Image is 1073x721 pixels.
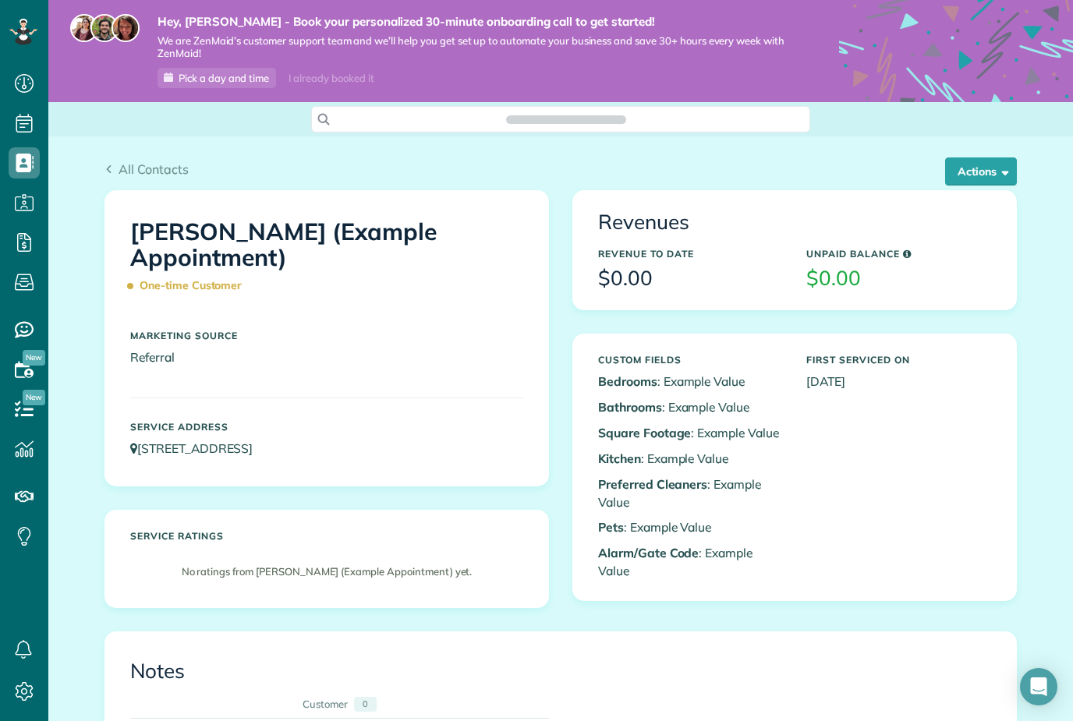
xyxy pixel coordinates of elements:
[130,440,267,456] a: [STREET_ADDRESS]
[598,475,783,511] p: : Example Value
[130,422,523,432] h5: Service Address
[23,350,45,366] span: New
[806,249,991,259] h5: Unpaid Balance
[945,157,1017,186] button: Actions
[23,390,45,405] span: New
[598,355,783,365] h5: Custom Fields
[119,161,189,177] span: All Contacts
[130,272,249,299] span: One-time Customer
[90,14,119,42] img: jorge-587dff0eeaa6aab1f244e6dc62b8924c3b6ad411094392a53c71c6c4a576187d.jpg
[158,34,792,61] span: We are ZenMaid’s customer support team and we’ll help you get set up to automate your business an...
[112,14,140,42] img: michelle-19f622bdf1676172e81f8f8fba1fb50e276960ebfe0243fe18214015130c80e4.jpg
[806,355,991,365] h5: First Serviced On
[598,424,783,442] p: : Example Value
[598,398,783,416] p: : Example Value
[598,476,707,492] b: Preferred Cleaners
[598,373,783,391] p: : Example Value
[130,219,523,299] h1: [PERSON_NAME] (Example Appointment)
[138,564,515,579] p: No ratings from [PERSON_NAME] (Example Appointment) yet.
[806,373,991,391] p: [DATE]
[598,211,991,234] h3: Revenues
[130,348,523,366] p: Referral
[158,68,276,88] a: Pick a day and time
[598,249,783,259] h5: Revenue to Date
[598,519,624,535] b: Pets
[598,450,783,468] p: : Example Value
[354,697,377,712] div: 0
[70,14,98,42] img: maria-72a9807cf96188c08ef61303f053569d2e2a8a1cde33d635c8a3ac13582a053d.jpg
[1020,668,1057,705] div: Open Intercom Messenger
[279,69,383,88] div: I already booked it
[158,14,792,30] strong: Hey, [PERSON_NAME] - Book your personalized 30-minute onboarding call to get started!
[179,72,269,84] span: Pick a day and time
[130,531,523,541] h5: Service ratings
[104,160,189,178] a: All Contacts
[598,373,657,389] b: Bedrooms
[130,660,991,683] h3: Notes
[598,451,641,466] b: Kitchen
[598,399,662,415] b: Bathrooms
[522,111,610,127] span: Search ZenMaid…
[598,545,699,560] b: Alarm/Gate Code
[598,425,691,440] b: Square Footage
[598,544,783,580] p: : Example Value
[130,330,523,341] h5: Marketing Source
[598,518,783,536] p: : Example Value
[598,267,783,290] h3: $0.00
[303,697,348,712] div: Customer
[806,267,991,290] h3: $0.00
